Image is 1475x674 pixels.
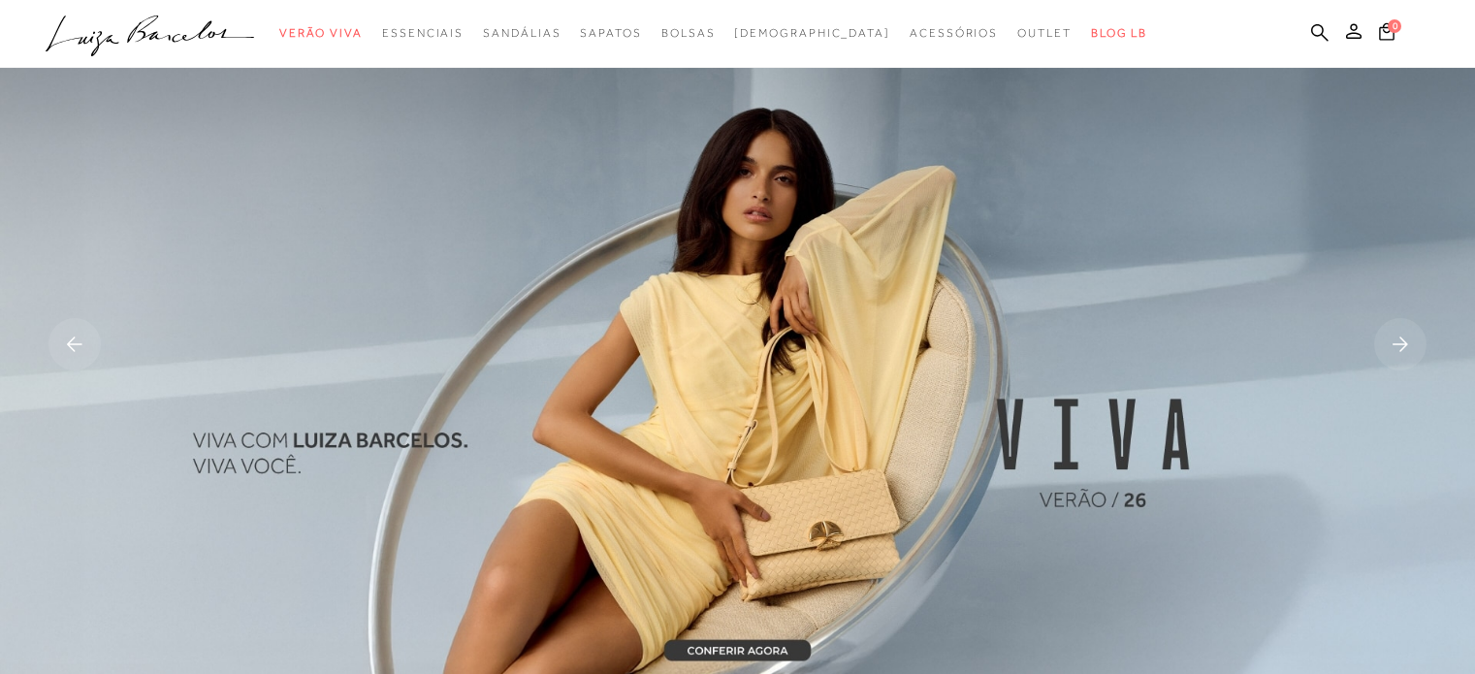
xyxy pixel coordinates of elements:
span: 0 [1388,19,1401,33]
span: Bolsas [661,26,716,40]
a: categoryNavScreenReaderText [661,16,716,51]
span: Sapatos [580,26,641,40]
span: Essenciais [382,26,464,40]
a: categoryNavScreenReaderText [483,16,561,51]
a: categoryNavScreenReaderText [1017,16,1072,51]
span: Outlet [1017,26,1072,40]
span: Sandálias [483,26,561,40]
a: categoryNavScreenReaderText [382,16,464,51]
span: Acessórios [910,26,998,40]
button: 0 [1373,21,1400,48]
a: categoryNavScreenReaderText [580,16,641,51]
a: categoryNavScreenReaderText [279,16,363,51]
span: Verão Viva [279,26,363,40]
a: BLOG LB [1091,16,1147,51]
span: BLOG LB [1091,26,1147,40]
a: categoryNavScreenReaderText [910,16,998,51]
a: noSubCategoriesText [734,16,890,51]
span: [DEMOGRAPHIC_DATA] [734,26,890,40]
